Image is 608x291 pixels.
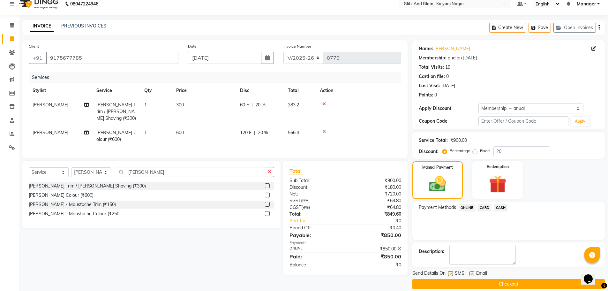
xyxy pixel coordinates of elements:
div: ₹64.80 [345,204,406,211]
div: Points: [419,92,433,98]
div: [PERSON_NAME] Colour (₹600) [29,192,94,199]
div: ₹64.80 [345,197,406,204]
div: ₹0 [356,218,406,224]
input: Enter Offer / Coupon Code [478,116,568,126]
span: 20 % [255,102,266,108]
span: Send Details On [412,270,446,278]
div: Name: [419,45,433,52]
span: Manager [577,1,596,7]
span: SMS [455,270,464,278]
label: Client [29,43,39,49]
div: Round Off: [285,225,345,231]
div: 19 [445,64,450,71]
input: Search by Name/Mobile/Email/Code [46,52,178,64]
div: ₹900.00 [345,177,406,184]
button: Open Invoices [553,23,596,33]
th: Total [284,83,316,98]
span: CASH [494,204,507,211]
div: Payments [289,240,401,246]
span: [PERSON_NAME] Colour (₹600) [96,130,137,142]
span: 20 % [258,129,268,136]
div: Paid: [285,253,345,260]
div: ( ) [285,197,345,204]
div: [PERSON_NAME] Trim / [PERSON_NAME] Shaving (₹300) [29,183,146,189]
div: Last Visit: [419,82,440,89]
div: Total Visits: [419,64,444,71]
span: | [251,102,253,108]
button: +91 [29,52,47,64]
div: Net: [285,191,345,197]
div: ₹720.00 [345,191,406,197]
div: Apply Discount [419,105,479,112]
div: Discount: [419,148,439,155]
span: 300 [176,102,184,108]
div: Total: [285,211,345,218]
label: Manual Payment [422,165,453,170]
a: PREVIOUS INVOICES [61,23,106,29]
div: Balance : [285,262,345,268]
span: | [254,129,255,136]
label: Fixed [480,148,490,154]
div: Discount: [285,184,345,191]
span: ONLINE [459,204,475,211]
button: Save [529,23,551,33]
label: Percentage [450,148,470,154]
span: [PERSON_NAME] [33,130,68,135]
div: ₹849.60 [345,211,406,218]
div: Services [29,72,406,83]
span: 566.4 [288,130,299,135]
span: [PERSON_NAME] Trim / [PERSON_NAME] Shaving (₹300) [96,102,136,121]
span: 600 [176,130,184,135]
div: 0 [434,92,437,98]
div: ₹180.00 [345,184,406,191]
div: Sub Total: [285,177,345,184]
a: INVOICE [30,20,54,32]
div: ₹850.00 [345,246,406,252]
th: Stylist [29,83,93,98]
th: Disc [236,83,284,98]
th: Price [172,83,236,98]
label: Date [188,43,197,49]
div: ₹0 [345,262,406,268]
div: Description: [419,248,444,255]
div: ₹900.00 [450,137,467,144]
button: Apply [571,117,589,126]
span: 9% [302,198,308,203]
span: [PERSON_NAME] [33,102,68,108]
label: Redemption [487,164,509,170]
div: ₹850.00 [345,231,406,239]
button: Create New [489,23,526,33]
label: Invoice Number [283,43,311,49]
span: CGST [289,204,301,210]
div: ₹0.40 [345,225,406,231]
img: _cash.svg [424,174,451,194]
span: Total [289,168,304,174]
span: Payment Methods [419,204,456,211]
th: Action [316,83,401,98]
button: Checkout [412,279,605,289]
div: ONLINE [285,246,345,252]
span: Email [476,270,487,278]
div: end on [DATE] [448,55,477,61]
div: Service Total: [419,137,448,144]
span: 1 [144,102,147,108]
div: ( ) [285,204,345,211]
div: [PERSON_NAME] - Moustache Colour (₹250) [29,211,121,217]
span: 1 [144,130,147,135]
th: Service [93,83,140,98]
span: CARD [477,204,491,211]
span: 9% [303,205,309,210]
span: SGST [289,198,301,203]
span: 60 F [240,102,249,108]
div: Payable: [285,231,345,239]
span: 283.2 [288,102,299,108]
input: Search or Scan [116,167,265,177]
div: Membership: [419,55,447,61]
a: Add Tip [285,218,355,224]
iframe: chat widget [581,265,602,285]
div: [PERSON_NAME] - Moustache Trim (₹150) [29,201,116,208]
div: Card on file: [419,73,445,80]
th: Qty [140,83,172,98]
a: [PERSON_NAME] [434,45,470,52]
div: Coupon Code [419,118,479,125]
